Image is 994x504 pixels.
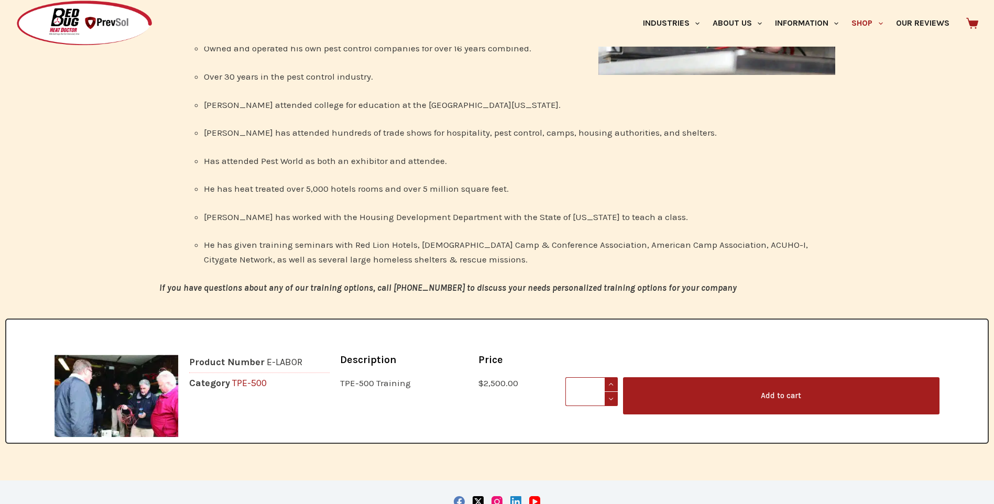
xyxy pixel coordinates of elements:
[204,41,835,56] li: Owned and operated his own pest control companies for over 16 years combined.
[204,181,835,196] li: He has heat treated over 5,000 hotels rooms and over 5 million square feet.
[623,377,940,414] a: Add to cart: “TPE-500 Training”
[189,377,230,389] span: Category
[204,210,835,224] li: [PERSON_NAME] has worked with the Housing Development Department with the State of [US_STATE] to ...
[204,237,835,267] li: He has given training seminars with Red Lion Hotels, [DEMOGRAPHIC_DATA] Camp & Conference Associa...
[340,378,411,388] p: TPE-500 Training
[478,378,484,388] span: $
[478,355,555,365] h5: Price
[232,377,267,389] a: TPE-500
[267,356,302,368] span: E-LABOR
[159,282,737,293] em: If you have questions about any of our training options, call [PHONE_NUMBER] to discuss your need...
[189,356,265,368] span: Product Number
[204,154,835,168] li: Has attended Pest World as both an exhibitor and attendee.
[340,355,468,365] h5: Description
[8,4,40,36] button: Open LiveChat chat widget
[204,125,835,140] li: [PERSON_NAME] has attended hundreds of trade shows for hospitality, pest control, camps, housing ...
[204,69,835,84] li: Over 30 years in the pest control industry.
[478,378,518,388] bdi: 2,500.00
[565,377,618,406] input: Product quantity
[204,97,835,112] li: [PERSON_NAME] attended college for education at the [GEOGRAPHIC_DATA][US_STATE].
